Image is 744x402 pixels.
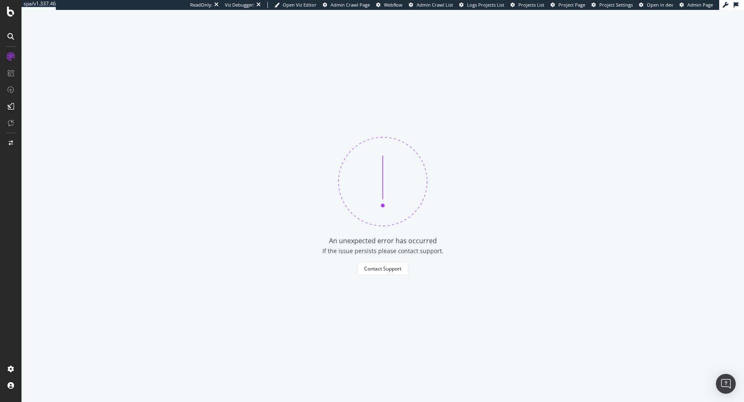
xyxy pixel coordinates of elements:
[518,2,544,8] span: Projects List
[647,2,673,8] span: Open in dev
[376,2,403,8] a: Webflow
[687,2,713,8] span: Admin Page
[591,2,633,8] a: Project Settings
[322,247,444,255] div: If the issue persists please contact support.
[225,2,255,8] div: Viz Debugger:
[357,262,408,275] button: Contact Support
[680,2,713,8] a: Admin Page
[364,265,401,272] div: Contact Support
[338,137,427,226] img: 370bne1z.png
[190,2,212,8] div: ReadOnly:
[467,2,504,8] span: Logs Projects List
[599,2,633,8] span: Project Settings
[510,2,544,8] a: Projects List
[558,2,585,8] span: Project Page
[459,2,504,8] a: Logs Projects List
[716,374,736,394] div: Open Intercom Messenger
[283,2,317,8] span: Open Viz Editor
[331,2,370,8] span: Admin Crawl Page
[417,2,453,8] span: Admin Crawl List
[639,2,673,8] a: Open in dev
[384,2,403,8] span: Webflow
[409,2,453,8] a: Admin Crawl List
[329,236,437,246] div: An unexpected error has occurred
[551,2,585,8] a: Project Page
[323,2,370,8] a: Admin Crawl Page
[274,2,317,8] a: Open Viz Editor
